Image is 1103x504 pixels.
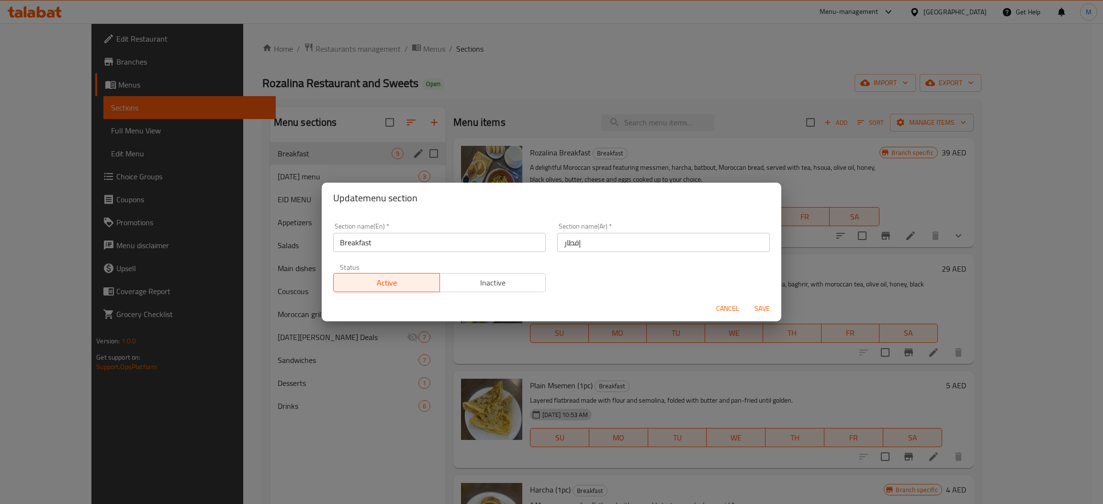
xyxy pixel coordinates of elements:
[444,276,542,290] span: Inactive
[333,190,770,206] h2: Update menu section
[712,300,743,318] button: Cancel
[751,303,774,315] span: Save
[439,273,546,292] button: Inactive
[747,300,777,318] button: Save
[333,273,440,292] button: Active
[557,233,770,252] input: Please enter section name(ar)
[716,303,739,315] span: Cancel
[338,276,436,290] span: Active
[333,233,546,252] input: Please enter section name(en)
